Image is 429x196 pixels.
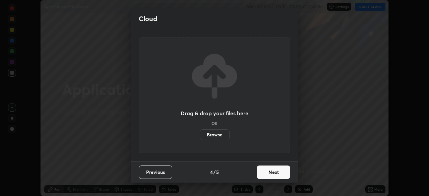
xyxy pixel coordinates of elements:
[181,111,248,116] h3: Drag & drop your files here
[139,14,157,23] h2: Cloud
[216,169,219,176] h4: 5
[211,121,218,125] h5: OR
[213,169,216,176] h4: /
[257,166,290,179] button: Next
[210,169,213,176] h4: 4
[139,166,172,179] button: Previous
